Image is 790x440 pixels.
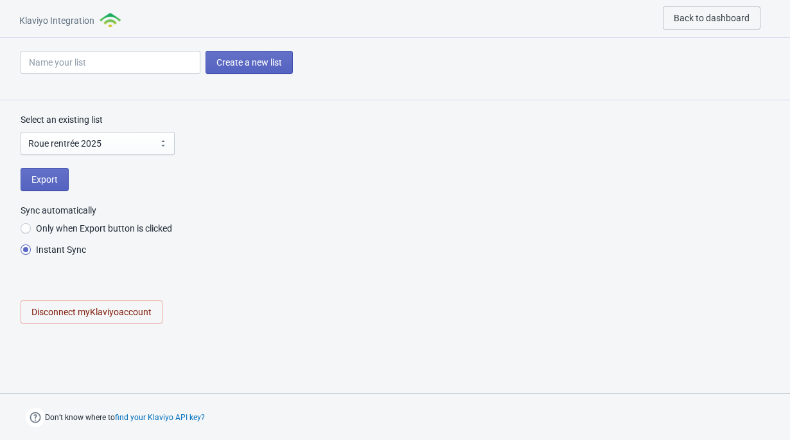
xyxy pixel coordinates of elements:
[21,300,162,324] button: Disconnect myKlaviyoaccount
[31,174,58,185] span: Export
[674,13,750,23] span: Back to dashboard
[206,51,293,74] button: Create a new list
[19,14,94,27] span: Klaviyo Integration
[21,204,96,217] legend: Sync automatically
[21,168,69,191] button: Export
[21,51,200,74] input: Name your list
[31,307,152,317] span: Disconnect my Klaviyo account
[100,13,123,28] img: klaviyo.png
[216,57,282,68] span: Create a new list
[26,408,45,427] img: help.png
[21,113,103,126] label: Select an existing list
[36,243,86,256] span: Instant Sync
[663,6,760,30] button: Back to dashboard
[115,413,205,422] button: find your Klaviyo API key?
[45,410,205,425] span: Don’t know where to
[36,222,172,235] span: Only when Export button is clicked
